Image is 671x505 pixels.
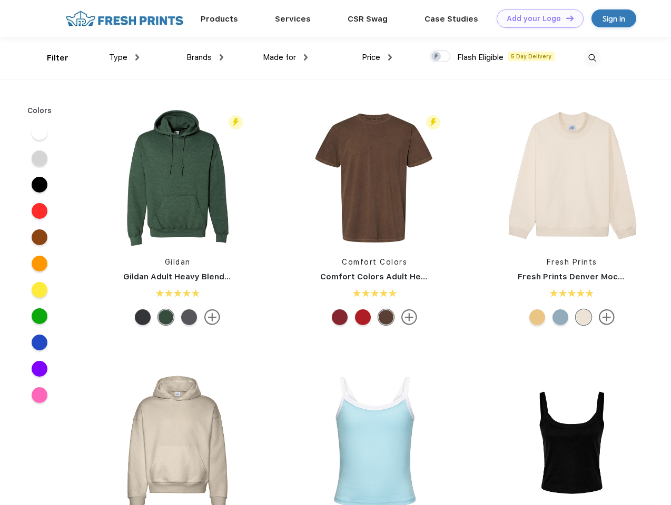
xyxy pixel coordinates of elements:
div: Colors [19,105,60,116]
img: func=resize&h=266 [304,106,445,246]
div: Add your Logo [507,14,561,23]
a: Comfort Colors Adult Heavyweight T-Shirt [320,272,492,281]
a: Products [201,14,238,24]
img: flash_active_toggle.svg [426,115,440,129]
span: Price [362,53,380,62]
div: Espresso [378,309,394,325]
span: Flash Eligible [457,53,504,62]
div: Hth Sp Drk Green [158,309,174,325]
img: flash_active_toggle.svg [229,115,243,129]
img: func=resize&h=266 [107,106,248,246]
div: Sign in [603,13,625,25]
div: Charcoal [181,309,197,325]
img: func=resize&h=266 [502,106,642,246]
a: Gildan [165,258,191,266]
a: Gildan Adult Heavy Blend 8 Oz. 50/50 Hooded Sweatshirt [123,272,353,281]
div: Crimson [332,309,348,325]
img: dropdown.png [220,54,223,60]
div: Dark Heather [135,309,151,325]
a: Sign in [591,9,636,27]
span: Brands [186,53,212,62]
div: Filter [47,52,68,64]
div: Buttermilk [576,309,591,325]
span: Made for [263,53,296,62]
div: Bahama Yellow [529,309,545,325]
img: more.svg [599,309,615,325]
img: dropdown.png [135,54,139,60]
img: dropdown.png [304,54,308,60]
div: Red [355,309,371,325]
div: Slate Blue [552,309,568,325]
span: Type [109,53,127,62]
a: Fresh Prints [547,258,597,266]
img: more.svg [204,309,220,325]
img: DT [566,15,574,21]
img: fo%20logo%202.webp [63,9,186,28]
span: 5 Day Delivery [508,52,555,61]
a: Comfort Colors [342,258,407,266]
img: desktop_search.svg [584,49,601,67]
img: more.svg [401,309,417,325]
img: dropdown.png [388,54,392,60]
